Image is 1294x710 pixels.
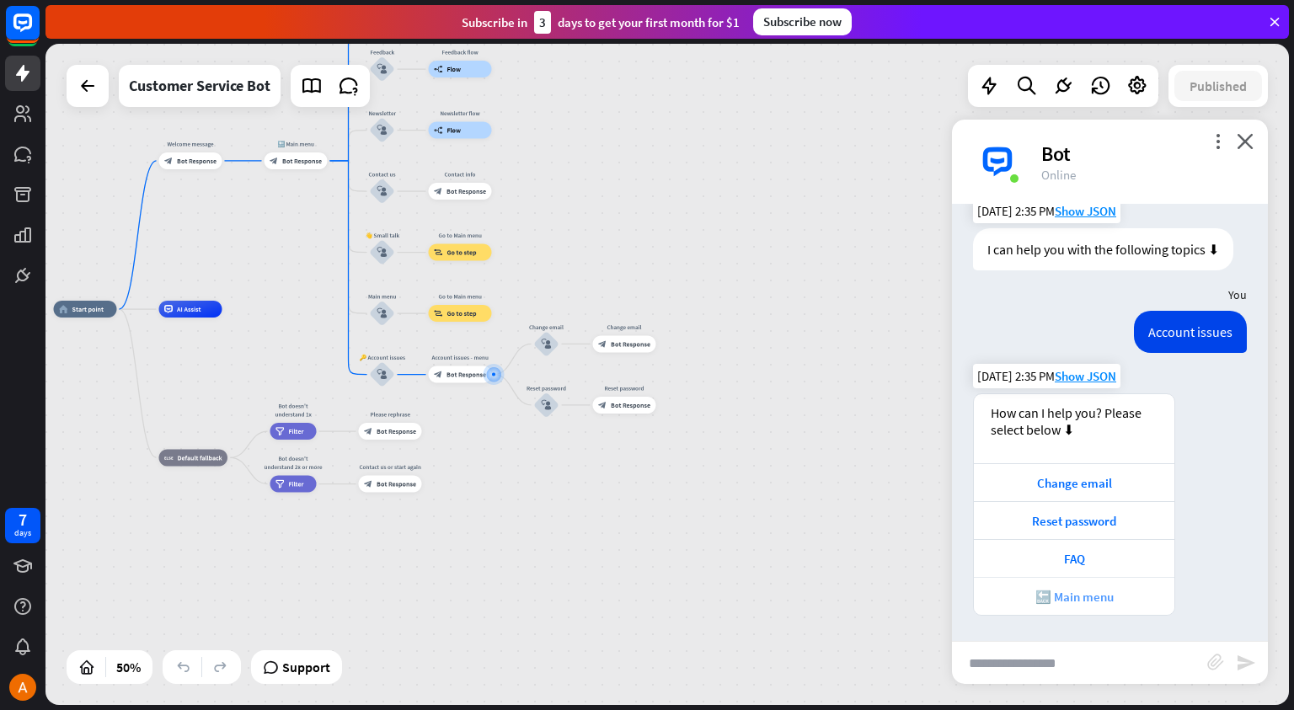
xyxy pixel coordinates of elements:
[72,305,104,313] span: Start point
[598,339,607,348] i: block_bot_response
[282,157,322,165] span: Bot Response
[447,65,462,73] span: Flow
[422,48,498,56] div: Feedback flow
[111,654,146,681] div: 50%
[59,305,68,313] i: home_2
[1055,203,1116,219] span: Show JSON
[982,551,1166,567] div: FAQ
[422,170,498,179] div: Contact info
[982,589,1166,605] div: 🔙 Main menu
[177,305,201,313] span: AI Assist
[973,228,1233,270] div: I can help you with the following topics ⬇
[542,339,552,349] i: block_user_input
[446,371,486,379] span: Bot Response
[422,292,498,301] div: Go to Main menu
[13,7,64,57] button: Open LiveChat chat widget
[178,453,222,462] span: Default fallback
[1134,311,1247,353] div: Account issues
[264,402,323,419] div: Bot doesn't understand 1x
[377,308,388,318] i: block_user_input
[152,140,228,148] div: Welcome message
[1207,654,1224,670] i: block_attachment
[357,354,408,362] div: 🔑 Account issues
[357,109,408,118] div: Newsletter
[434,187,442,195] i: block_bot_response
[434,248,443,257] i: block_goto
[164,453,174,462] i: block_fallback
[377,125,388,136] i: block_user_input
[1174,71,1262,101] button: Published
[289,480,304,488] span: Filter
[377,427,416,435] span: Bot Response
[434,65,443,73] i: builder_tree
[534,11,551,34] div: 3
[982,475,1166,491] div: Change email
[1041,141,1248,167] div: Bot
[447,309,477,318] span: Go to step
[542,400,552,410] i: block_user_input
[1236,653,1256,673] i: send
[521,384,572,392] div: Reset password
[991,404,1158,438] div: How can I help you? Please select below ⬇
[973,199,1120,223] div: [DATE] 2:35 PM
[1228,287,1247,302] span: You
[352,463,428,472] div: Contact us or start again
[434,309,443,318] i: block_goto
[357,170,408,179] div: Contact us
[14,527,31,539] div: days
[447,126,462,135] span: Flow
[1041,167,1248,183] div: Online
[357,292,408,301] div: Main menu
[462,11,740,34] div: Subscribe in days to get your first month for $1
[586,384,662,392] div: Reset password
[1237,133,1254,149] i: close
[377,370,388,380] i: block_user_input
[446,187,486,195] span: Bot Response
[422,354,498,362] div: Account issues - menu
[422,232,498,240] div: Go to Main menu
[364,427,372,435] i: block_bot_response
[357,48,408,56] div: Feedback
[973,364,1120,388] div: [DATE] 2:35 PM
[982,513,1166,529] div: Reset password
[164,157,173,165] i: block_bot_response
[434,371,442,379] i: block_bot_response
[521,323,572,331] div: Change email
[258,140,334,148] div: 🔙 Main menu
[1210,133,1226,149] i: more_vert
[264,455,323,472] div: Bot doesn't understand 2x or more
[129,65,270,107] div: Customer Service Bot
[377,480,416,488] span: Bot Response
[586,323,662,331] div: Change email
[434,126,443,135] i: builder_tree
[611,401,650,409] span: Bot Response
[289,427,304,435] span: Filter
[422,109,498,118] div: Newsletter flow
[753,8,852,35] div: Subscribe now
[275,480,285,488] i: filter
[352,410,428,419] div: Please rephrase
[364,480,372,488] i: block_bot_response
[377,248,388,258] i: block_user_input
[270,157,278,165] i: block_bot_response
[1055,368,1116,384] span: Show JSON
[447,248,477,257] span: Go to step
[377,186,388,196] i: block_user_input
[282,654,330,681] span: Support
[598,401,607,409] i: block_bot_response
[357,232,408,240] div: 👋 Small talk
[5,508,40,543] a: 7 days
[177,157,217,165] span: Bot Response
[377,64,388,74] i: block_user_input
[275,427,285,435] i: filter
[19,512,27,527] div: 7
[611,339,650,348] span: Bot Response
